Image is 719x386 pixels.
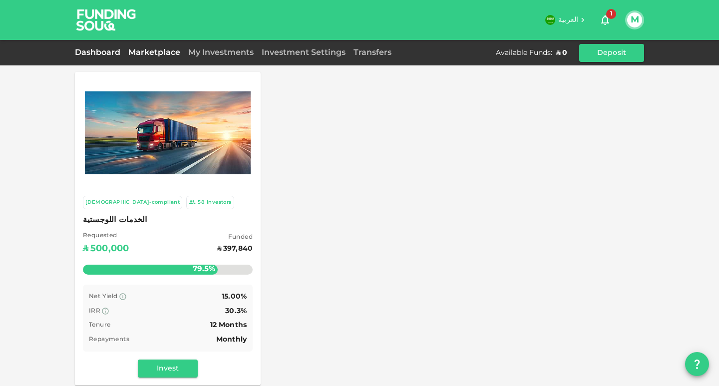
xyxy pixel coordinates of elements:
[89,322,110,328] span: Tenure
[350,49,395,56] a: Transfers
[558,16,578,23] span: العربية
[89,308,100,314] span: IRR
[83,231,129,241] span: Requested
[75,72,261,386] a: Marketplace Logo [DEMOGRAPHIC_DATA]-compliant 58Investors الخدمات اللوجستية Requested ʢ500,000 Fu...
[685,352,709,376] button: question
[198,198,205,207] div: 58
[124,49,184,56] a: Marketplace
[75,49,124,56] a: Dashboard
[207,198,232,207] div: Investors
[85,198,180,207] div: [DEMOGRAPHIC_DATA]-compliant
[595,10,615,30] button: 1
[83,213,253,227] span: الخدمات اللوجستية
[627,12,642,27] button: M
[222,293,247,300] span: 15.00%
[210,322,247,329] span: 12 Months
[496,48,552,58] div: Available Funds :
[579,44,644,62] button: Deposit
[258,49,350,56] a: Investment Settings
[184,49,258,56] a: My Investments
[217,233,253,243] span: Funded
[85,91,251,174] img: Marketplace Logo
[89,337,129,343] span: Repayments
[556,48,567,58] div: ʢ 0
[606,9,616,19] span: 1
[89,294,118,300] span: Net Yield
[216,336,247,343] span: Monthly
[225,308,247,315] span: 30.3%
[545,15,555,25] img: flag-sa.b9a346574cdc8950dd34b50780441f57.svg
[138,360,198,378] button: Invest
